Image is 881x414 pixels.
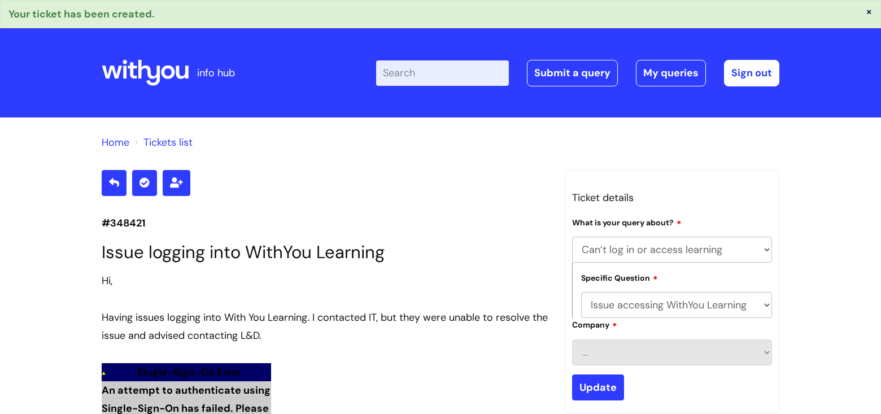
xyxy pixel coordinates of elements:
[572,319,617,330] label: Company
[376,60,779,86] div: | -
[197,64,235,82] p: info hub
[102,308,548,345] div: Having issues logging into With You Learning. I contacted IT, but they were unable to resolve the...
[102,272,548,290] div: Hi,
[376,60,509,85] input: Search
[581,272,658,283] label: Specific Question
[102,242,548,263] h1: Issue logging into WithYou Learning
[102,214,548,232] p: #348421
[636,60,706,86] a: My queries
[724,60,779,86] a: Sign out
[132,133,193,151] li: Tickets list
[102,371,106,375] img: Alert
[527,60,618,86] a: Submit a query
[143,136,193,149] a: Tickets list
[572,189,772,207] h3: Ticket details
[572,216,682,228] label: What is your query about?
[572,374,624,400] input: Update
[137,365,241,379] span: Single-Sign-On Error
[102,136,129,149] a: Home
[102,133,129,151] li: Solution home
[866,6,873,16] button: ×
